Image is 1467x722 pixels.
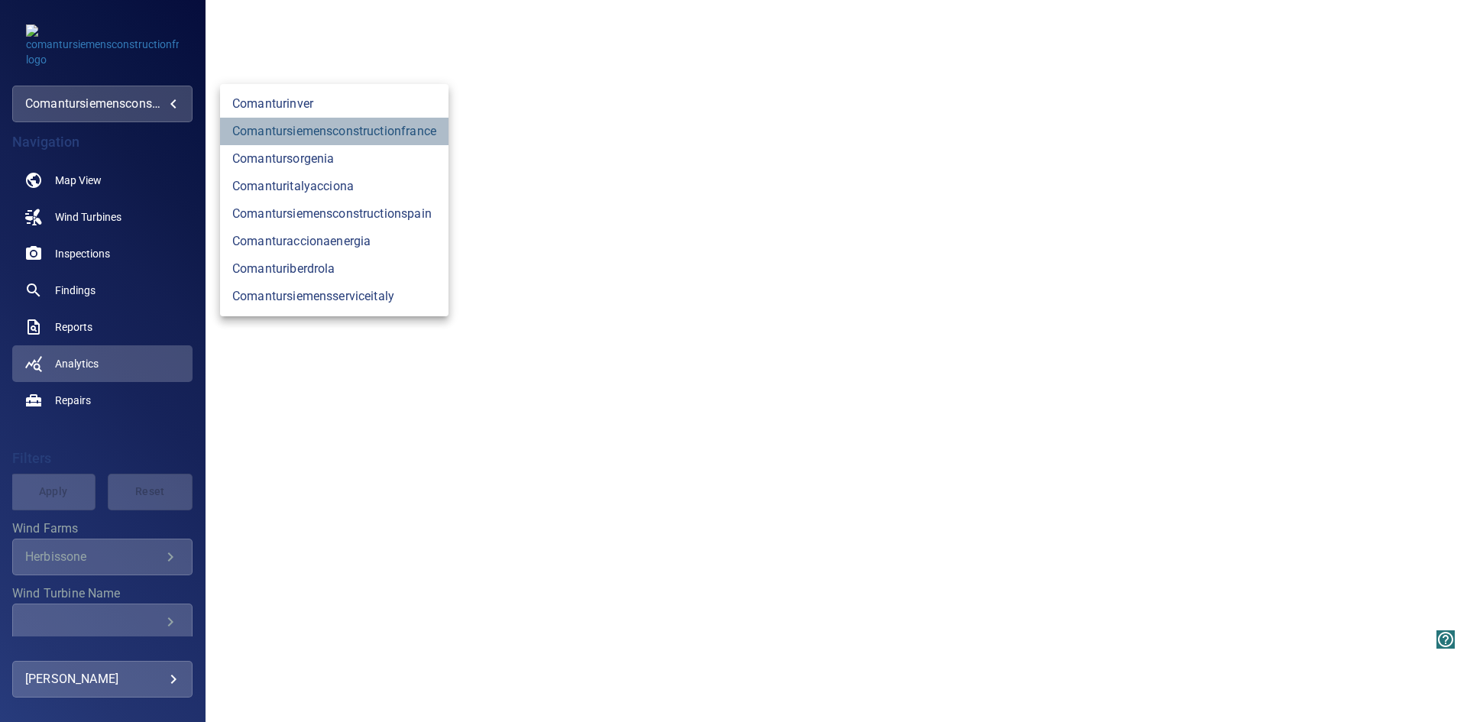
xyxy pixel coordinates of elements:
[220,255,449,283] a: comanturiberdrola
[220,200,449,228] a: comantursiemensconstructionspain
[220,228,449,255] a: comanturaccionaenergia
[220,118,449,145] a: comantursiemensconstructionfrance
[220,173,449,200] a: comanturitalyacciona
[220,145,449,173] a: comantursorgenia
[220,283,449,310] a: comantursiemensserviceitaly
[220,90,449,118] a: comanturinver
